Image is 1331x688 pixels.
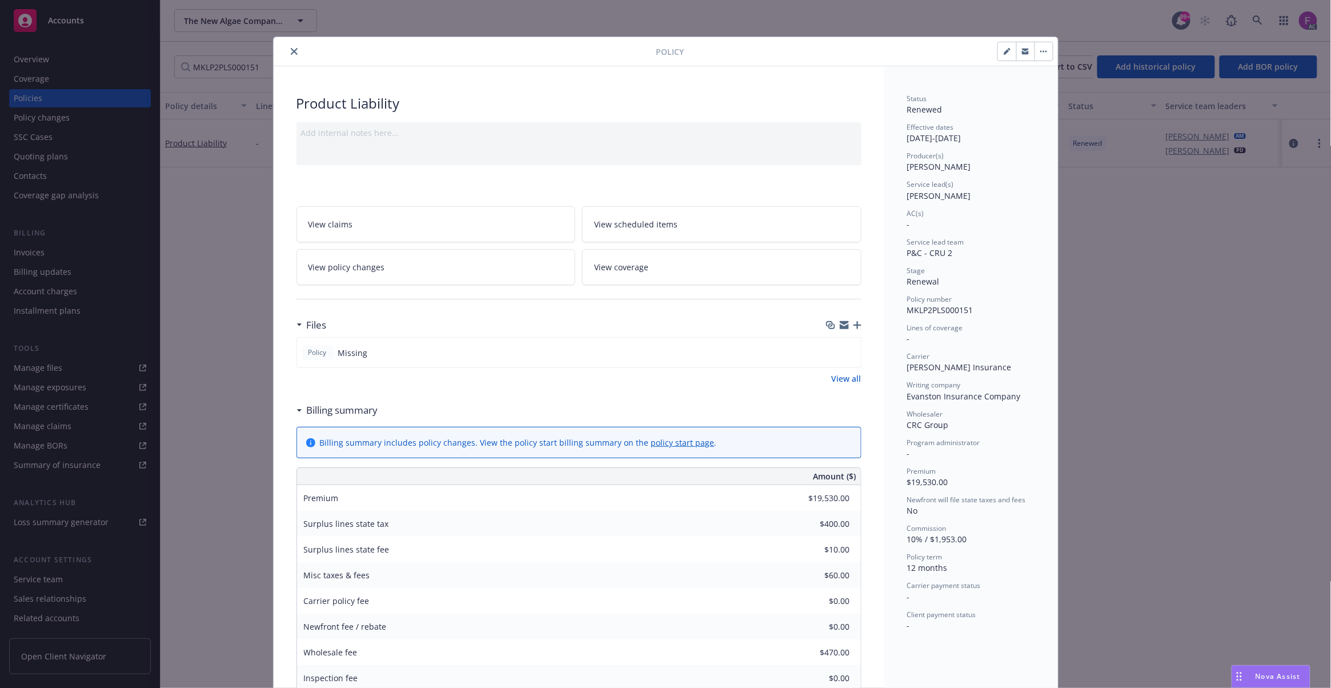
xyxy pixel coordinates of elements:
[304,621,387,632] span: Newfront fee / rebate
[907,438,980,447] span: Program administrator
[907,161,971,172] span: [PERSON_NAME]
[304,544,390,555] span: Surplus lines state fee
[1232,666,1246,687] div: Drag to move
[907,237,964,247] span: Service lead team
[320,437,717,449] div: Billing summary includes policy changes. View the policy start billing summary on the .
[338,347,368,359] span: Missing
[783,644,857,661] input: 0.00
[287,45,301,58] button: close
[832,373,861,385] a: View all
[907,351,930,361] span: Carrier
[304,595,370,606] span: Carrier policy fee
[783,515,857,533] input: 0.00
[907,523,947,533] span: Commission
[907,534,967,545] span: 10% / $1,953.00
[296,403,378,418] div: Billing summary
[783,567,857,584] input: 0.00
[907,122,954,132] span: Effective dates
[907,620,910,631] span: -
[594,218,677,230] span: View scheduled items
[907,380,961,390] span: Writing company
[783,541,857,558] input: 0.00
[907,562,948,573] span: 12 months
[304,518,389,529] span: Surplus lines state tax
[907,179,954,189] span: Service lead(s)
[907,333,910,344] span: -
[907,219,910,230] span: -
[907,209,924,218] span: AC(s)
[907,276,940,287] span: Renewal
[907,591,910,602] span: -
[907,581,981,590] span: Carrier payment status
[783,618,857,635] input: 0.00
[1232,665,1310,688] button: Nova Assist
[296,249,576,285] a: View policy changes
[308,218,353,230] span: View claims
[907,409,943,419] span: Wholesaler
[594,261,648,273] span: View coverage
[582,206,861,242] a: View scheduled items
[304,493,339,503] span: Premium
[307,318,327,333] h3: Files
[783,490,857,507] input: 0.00
[907,477,948,487] span: $19,530.00
[308,261,385,273] span: View policy changes
[907,294,952,304] span: Policy number
[813,470,856,482] span: Amount ($)
[296,318,327,333] div: Files
[783,670,857,687] input: 0.00
[907,610,976,619] span: Client payment status
[304,647,358,658] span: Wholesale fee
[651,437,715,448] a: policy start page
[296,206,576,242] a: View claims
[907,122,1035,144] div: [DATE] - [DATE]
[907,247,953,258] span: P&C - CRU 2
[907,362,1012,373] span: [PERSON_NAME] Insurance
[304,570,370,581] span: Misc taxes & fees
[907,391,1021,402] span: Evanston Insurance Company
[582,249,861,285] a: View coverage
[907,466,936,476] span: Premium
[907,419,949,430] span: CRC Group
[301,127,857,139] div: Add internal notes here...
[907,323,963,333] span: Lines of coverage
[656,46,684,58] span: Policy
[907,266,925,275] span: Stage
[907,495,1026,505] span: Newfront will file state taxes and fees
[296,94,861,113] div: Product Liability
[907,151,944,161] span: Producer(s)
[907,104,943,115] span: Renewed
[306,347,329,358] span: Policy
[907,94,927,103] span: Status
[907,305,973,315] span: MKLP2PLS000151
[907,448,910,459] span: -
[783,593,857,610] input: 0.00
[907,190,971,201] span: [PERSON_NAME]
[1256,671,1301,681] span: Nova Assist
[307,403,378,418] h3: Billing summary
[304,673,358,683] span: Inspection fee
[907,505,918,516] span: No
[907,552,943,562] span: Policy term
